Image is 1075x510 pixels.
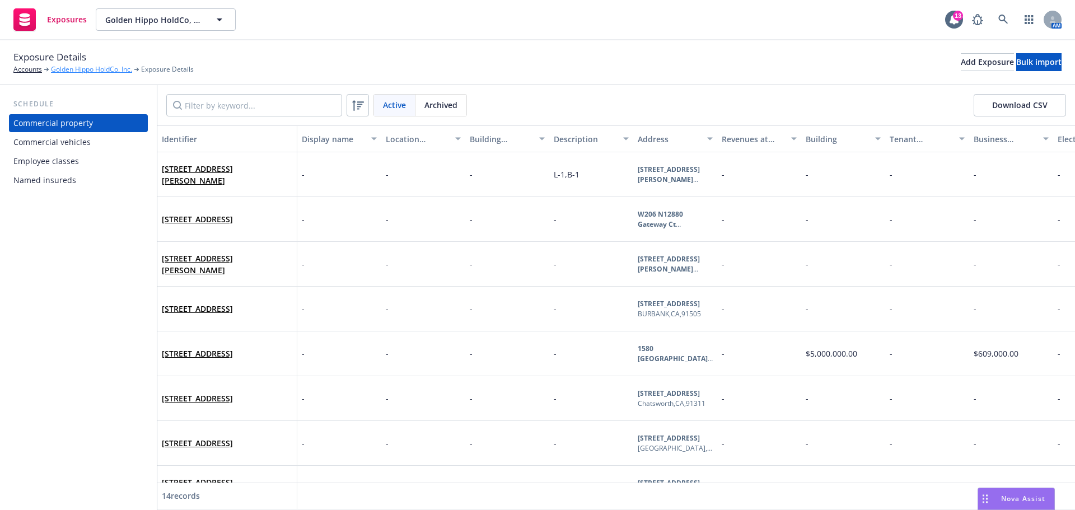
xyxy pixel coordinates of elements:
span: - [722,259,725,269]
span: - [722,303,725,314]
div: Address [638,133,700,145]
button: Address [633,125,717,152]
span: - [1058,214,1060,224]
button: Download CSV [974,94,1066,116]
span: - [974,169,976,180]
div: BURBANK , CA , 91505 [638,309,701,319]
div: Commercial property [13,114,93,132]
span: - [806,259,808,269]
span: - [722,393,725,404]
a: Employee classes [9,152,148,170]
div: Building [806,133,868,145]
span: Active [383,99,406,111]
div: Drag to move [978,488,992,509]
span: L-1,B-1 [554,169,579,180]
b: [STREET_ADDRESS] [638,389,700,398]
span: - [302,348,305,359]
span: - [554,214,557,224]
span: Exposure Details [13,50,86,64]
span: $609,000.00 [974,348,1018,359]
button: Building number [465,125,549,152]
button: Revenues at location [717,125,801,152]
span: - [470,303,473,314]
span: - [1058,348,1060,359]
a: [STREET_ADDRESS] [162,438,233,448]
span: - [722,214,725,224]
div: Add Exposure [961,54,1014,71]
div: Bulk import [1016,54,1062,71]
div: Commercial vehicles [13,133,91,151]
div: 13 [953,11,963,21]
span: [STREET_ADDRESS][PERSON_NAME] [162,476,292,500]
a: Named insureds [9,171,148,189]
input: Filter by keyword... [166,94,342,116]
span: - [302,437,305,449]
span: - [386,393,389,404]
span: [STREET_ADDRESS] [162,213,233,225]
span: - [386,348,389,359]
span: - [974,214,976,224]
div: Location number [386,133,448,145]
span: Golden Hippo HoldCo, Inc. [105,14,202,26]
span: - [1058,393,1060,404]
button: Building [801,125,885,152]
button: Golden Hippo HoldCo, Inc. [96,8,236,31]
b: [STREET_ADDRESS] [638,433,700,443]
span: - [554,438,557,448]
span: - [302,169,305,180]
a: Switch app [1018,8,1040,31]
div: Chatsworth , CA , 91311 [638,399,705,409]
span: - [1058,438,1060,448]
span: - [302,303,305,315]
button: Display name [297,125,381,152]
span: - [386,259,389,269]
span: - [890,169,892,180]
span: - [470,169,473,180]
span: - [722,348,725,359]
span: [STREET_ADDRESS] [162,348,233,359]
a: Report a Bug [966,8,989,31]
span: - [974,438,976,448]
span: - [386,438,389,448]
div: Description [554,133,616,145]
a: [STREET_ADDRESS] [162,348,233,359]
button: Identifier [157,125,297,152]
span: - [890,348,892,359]
button: Tenant improvements [885,125,969,152]
a: Golden Hippo HoldCo, Inc. [51,64,132,74]
div: Employee classes [13,152,79,170]
a: Commercial property [9,114,148,132]
span: - [722,169,725,180]
div: Schedule [9,99,148,110]
span: - [806,393,808,404]
div: Business personal property (BPP) [974,133,1036,145]
button: Business personal property (BPP) [969,125,1053,152]
span: - [554,303,557,314]
a: [STREET_ADDRESS][PERSON_NAME] [162,253,233,275]
span: - [890,259,892,269]
span: - [974,393,976,404]
span: - [890,303,892,314]
span: - [890,393,892,404]
a: [STREET_ADDRESS][PERSON_NAME] [162,163,233,186]
a: [STREET_ADDRESS] [162,214,233,224]
div: Tenant improvements [890,133,952,145]
button: Bulk import [1016,53,1062,71]
span: - [974,259,976,269]
span: $5,000,000.00 [806,348,857,359]
span: - [806,303,808,314]
span: [STREET_ADDRESS] [162,437,233,449]
span: - [302,482,305,494]
span: [STREET_ADDRESS] [162,303,233,315]
span: - [386,169,389,180]
a: Search [992,8,1015,31]
span: - [890,438,892,448]
span: - [1058,259,1060,269]
div: Revenues at location [722,133,784,145]
span: - [1058,169,1060,180]
span: - [554,393,557,404]
span: - [302,258,305,270]
div: [GEOGRAPHIC_DATA] , UT , 64107 [638,443,713,453]
span: - [302,392,305,404]
span: Exposure Details [141,64,194,74]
